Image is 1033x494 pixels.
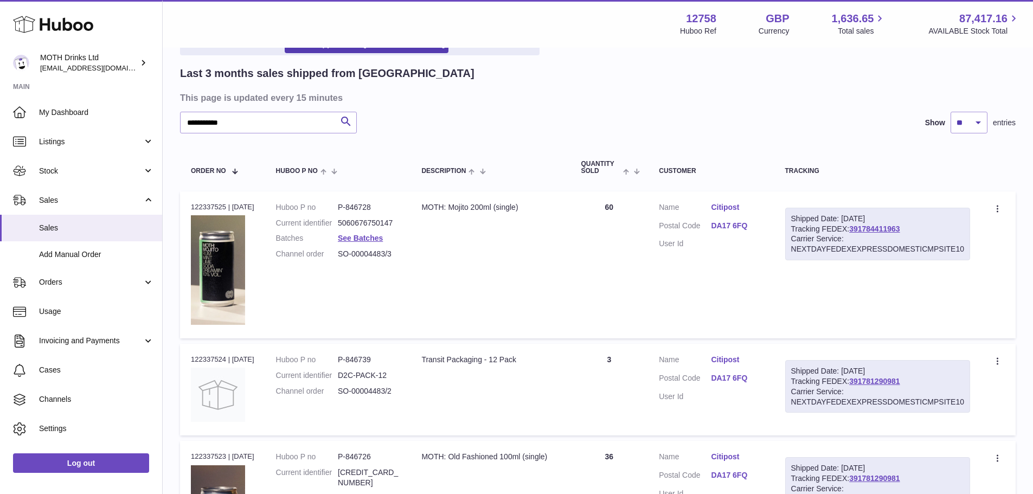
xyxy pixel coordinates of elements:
div: 122337525 | [DATE] [191,202,254,212]
span: Sales [39,223,154,233]
dt: Postal Code [659,221,711,234]
span: Channels [39,394,154,405]
a: 391781290981 [849,474,900,483]
a: 391781290981 [849,377,900,386]
dt: Name [659,202,711,215]
span: Order No [191,168,226,175]
dt: Postal Code [659,373,711,386]
div: 122337523 | [DATE] [191,452,254,461]
span: Description [421,168,466,175]
span: [EMAIL_ADDRESS][DOMAIN_NAME] [40,63,159,72]
dt: User Id [659,239,711,249]
span: Total sales [838,26,886,36]
div: Carrier Service: NEXTDAYFEDEXEXPRESSDOMESTICMPSITE10 [791,234,964,254]
span: Stock [39,166,143,176]
strong: 12758 [686,11,716,26]
div: Carrier Service: NEXTDAYFEDEXEXPRESSDOMESTICMPSITE10 [791,387,964,407]
dt: Name [659,452,711,465]
img: 127581729091276.png [191,215,245,325]
dd: SO-00004483/3 [338,249,400,259]
dt: Current identifier [276,467,338,488]
dt: Batches [276,233,338,243]
a: 1,636.65 Total sales [832,11,887,36]
a: DA17 6FQ [711,373,763,383]
a: DA17 6FQ [711,470,763,480]
span: 87,417.16 [959,11,1008,26]
a: 87,417.16 AVAILABLE Stock Total [928,11,1020,36]
dt: Huboo P no [276,452,338,462]
span: Settings [39,424,154,434]
dt: Huboo P no [276,202,338,213]
td: 3 [570,344,648,435]
span: 1,636.65 [832,11,874,26]
dd: P-846739 [338,355,400,365]
div: 122337524 | [DATE] [191,355,254,364]
a: Log out [13,453,149,473]
a: Citipost [711,202,763,213]
div: Tracking FEDEX: [785,360,970,413]
span: Huboo P no [276,168,318,175]
dd: SO-00004483/2 [338,386,400,396]
td: 60 [570,191,648,338]
span: Sales [39,195,143,206]
a: DA17 6FQ [711,221,763,231]
div: Tracking FEDEX: [785,208,970,261]
span: Quantity Sold [581,161,620,175]
dt: Huboo P no [276,355,338,365]
dd: P-846728 [338,202,400,213]
div: Currency [759,26,790,36]
dt: Name [659,355,711,368]
dd: P-846726 [338,452,400,462]
span: Usage [39,306,154,317]
a: See Batches [338,234,383,242]
dt: Current identifier [276,370,338,381]
div: MOTH: Old Fashioned 100ml (single) [421,452,559,462]
span: Invoicing and Payments [39,336,143,346]
dt: Postal Code [659,470,711,483]
div: Tracking [785,168,970,175]
div: Shipped Date: [DATE] [791,214,964,224]
div: Shipped Date: [DATE] [791,366,964,376]
h3: This page is updated every 15 minutes [180,92,1013,104]
div: Shipped Date: [DATE] [791,463,964,473]
a: Citipost [711,452,763,462]
div: Huboo Ref [680,26,716,36]
dd: 5060676750147 [338,218,400,228]
dt: Channel order [276,249,338,259]
dd: [CREDIT_CARD_NUMBER] [338,467,400,488]
img: internalAdmin-12758@internal.huboo.com [13,55,29,71]
div: MOTH Drinks Ltd [40,53,138,73]
span: entries [993,118,1016,128]
dd: D2C-PACK-12 [338,370,400,381]
span: AVAILABLE Stock Total [928,26,1020,36]
div: MOTH: Mojito 200ml (single) [421,202,559,213]
span: Orders [39,277,143,287]
a: Citipost [711,355,763,365]
strong: GBP [766,11,789,26]
span: My Dashboard [39,107,154,118]
span: Add Manual Order [39,249,154,260]
div: Customer [659,168,763,175]
dt: User Id [659,392,711,402]
span: Listings [39,137,143,147]
span: Cases [39,365,154,375]
div: Transit Packaging - 12 Pack [421,355,559,365]
h2: Last 3 months sales shipped from [GEOGRAPHIC_DATA] [180,66,474,81]
a: 391784411963 [849,224,900,233]
label: Show [925,118,945,128]
dt: Channel order [276,386,338,396]
img: no-photo.jpg [191,368,245,422]
dt: Current identifier [276,218,338,228]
